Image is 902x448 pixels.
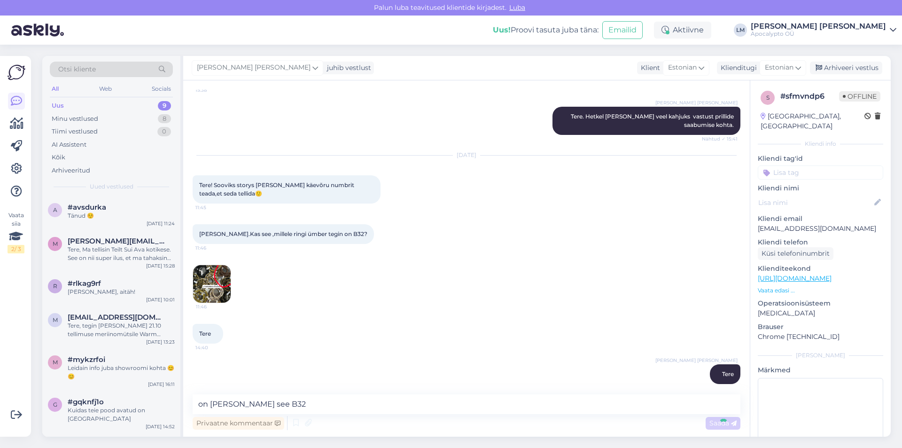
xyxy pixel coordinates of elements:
div: [DATE] 10:01 [146,296,175,303]
div: Klient [637,63,660,73]
div: Tere, Ma tellisin Teilt Sui Ava kotikese. See on nii super ilus, et ma tahaksin tellida ühe veel,... [68,245,175,262]
span: m [53,240,58,247]
span: 11:46 [196,303,231,310]
span: [PERSON_NAME] [PERSON_NAME] [197,63,311,73]
div: 2 / 3 [8,245,24,253]
span: 14:40 [195,344,231,351]
button: Emailid [602,21,643,39]
span: #avsdurka [68,203,106,212]
span: [PERSON_NAME] [PERSON_NAME] [655,357,738,364]
a: [URL][DOMAIN_NAME] [758,274,832,283]
span: Tere! Sooviks storys [PERSON_NAME] käevõru numbrit teada,et seda tellida🙂 [199,181,356,197]
a: [PERSON_NAME] [PERSON_NAME]Apocalypto OÜ [751,23,896,38]
p: Kliendi tag'id [758,154,883,164]
b: Uus! [493,25,511,34]
div: Kõik [52,153,65,162]
span: #gqknfj1o [68,398,104,406]
span: #mykzrfoi [68,355,105,364]
div: juhib vestlust [323,63,371,73]
span: 15:38 [195,86,231,94]
div: Tiimi vestlused [52,127,98,136]
img: Askly Logo [8,63,25,81]
div: Uus [52,101,64,110]
span: Nähtud ✓ 15:41 [702,135,738,142]
div: [DATE] 11:24 [147,220,175,227]
span: Offline [839,91,880,102]
span: [PERSON_NAME] [PERSON_NAME] [655,99,738,106]
div: Vaata siia [8,211,24,253]
div: 8 [158,114,171,124]
img: Attachment [193,265,231,303]
div: [PERSON_NAME] [PERSON_NAME] [751,23,886,30]
span: a [53,206,57,213]
span: Uued vestlused [90,182,133,191]
input: Lisa tag [758,165,883,180]
span: m [53,359,58,366]
div: All [50,83,61,95]
div: Leidain info juba showroomi kohta 😊😊 [68,364,175,381]
p: Kliendi telefon [758,237,883,247]
div: [DATE] 14:52 [146,423,175,430]
span: Tere [199,330,211,337]
div: Web [97,83,114,95]
div: [DATE] 13:23 [146,338,175,346]
p: Kliendi email [758,214,883,224]
div: AI Assistent [52,140,86,149]
span: Otsi kliente [58,64,96,74]
p: Märkmed [758,365,883,375]
div: Küsi telefoninumbrit [758,247,833,260]
span: Estonian [765,63,793,73]
div: Kliendi info [758,140,883,148]
div: 9 [158,101,171,110]
span: Luba [506,3,528,12]
p: Vaata edasi ... [758,286,883,295]
input: Lisa nimi [758,197,872,208]
div: Tere, tegin [PERSON_NAME] 21.10 tellimuse meriinomütsile Warm Taupe, kas saaksin selle ümber vahe... [68,322,175,338]
p: [MEDICAL_DATA] [758,308,883,318]
span: #rlkag9rf [68,279,101,288]
span: 11:45 [195,204,231,211]
p: Brauser [758,322,883,332]
div: [PERSON_NAME], aitäh! [68,288,175,296]
p: [EMAIL_ADDRESS][DOMAIN_NAME] [758,224,883,234]
div: [DATE] 15:28 [146,262,175,269]
span: Tere [722,370,734,377]
span: Estonian [668,63,697,73]
div: [DATE] [193,151,740,159]
span: [PERSON_NAME].Kas see ,millele ringi ümber tegin on B32? [199,230,367,237]
div: Arhiveeritud [52,166,90,175]
div: [GEOGRAPHIC_DATA], [GEOGRAPHIC_DATA] [761,111,864,131]
div: Minu vestlused [52,114,98,124]
span: m [53,316,58,323]
div: # sfmvndp6 [780,91,839,102]
div: LM [734,24,747,37]
div: Proovi tasuta juba täna: [493,24,599,36]
div: Socials [150,83,173,95]
div: [DATE] 16:11 [148,381,175,388]
div: Aktiivne [654,22,711,39]
div: Tänud ☺️ [68,212,175,220]
span: g [53,401,57,408]
div: Apocalypto OÜ [751,30,886,38]
p: Klienditeekond [758,264,883,274]
div: Klienditugi [717,63,757,73]
div: 0 [157,127,171,136]
div: [PERSON_NAME] [758,351,883,360]
span: 11:46 [195,244,231,252]
p: Chrome [TECHNICAL_ID] [758,332,883,342]
span: Tere. Hetkel [PERSON_NAME] veel kahjuks vastust prillide saabumise kohta. [571,113,735,128]
div: Kuidas teie pood avatud on [GEOGRAPHIC_DATA] [68,406,175,423]
p: Kliendi nimi [758,183,883,193]
span: marikatapasia@gmail.com [68,313,165,322]
p: Operatsioonisüsteem [758,299,883,308]
div: Arhiveeri vestlus [810,62,882,74]
span: s [766,94,770,101]
span: r [53,283,57,290]
span: margit.valdmann@gmail.com [68,237,165,245]
span: 15:16 [702,385,738,392]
